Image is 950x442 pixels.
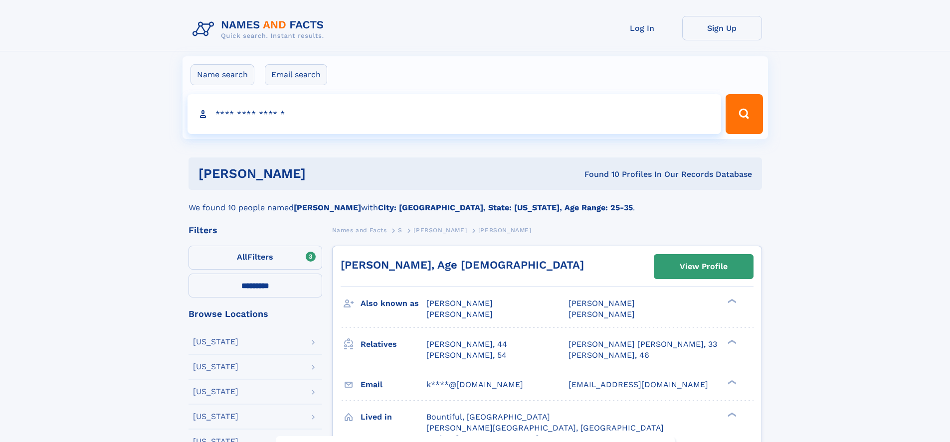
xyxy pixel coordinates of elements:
img: Logo Names and Facts [189,16,332,43]
b: City: [GEOGRAPHIC_DATA], State: [US_STATE], Age Range: 25-35 [378,203,633,212]
div: We found 10 people named with . [189,190,762,214]
div: ❯ [725,379,737,385]
a: [PERSON_NAME], 44 [426,339,507,350]
h3: Relatives [361,336,426,353]
h1: [PERSON_NAME] [198,167,445,180]
a: [PERSON_NAME], 46 [569,350,649,361]
span: Bountiful, [GEOGRAPHIC_DATA] [426,412,550,422]
label: Filters [189,246,322,270]
span: [PERSON_NAME][GEOGRAPHIC_DATA], [GEOGRAPHIC_DATA] [426,423,664,433]
a: [PERSON_NAME] [413,224,467,236]
input: search input [188,94,722,134]
span: [PERSON_NAME] [569,309,635,319]
b: [PERSON_NAME] [294,203,361,212]
div: [US_STATE] [193,388,238,396]
span: [PERSON_NAME] [426,298,493,308]
div: Found 10 Profiles In Our Records Database [445,169,752,180]
div: View Profile [680,255,728,278]
h3: Email [361,376,426,393]
a: View Profile [654,255,753,279]
div: [US_STATE] [193,338,238,346]
div: ❯ [725,411,737,418]
label: Email search [265,64,327,85]
span: S [398,227,402,234]
a: Names and Facts [332,224,387,236]
a: [PERSON_NAME] [PERSON_NAME], 33 [569,339,717,350]
label: Name search [190,64,254,85]
a: Log In [602,16,682,40]
h3: Lived in [361,409,426,426]
a: [PERSON_NAME], Age [DEMOGRAPHIC_DATA] [341,259,584,271]
span: [EMAIL_ADDRESS][DOMAIN_NAME] [569,380,708,389]
button: Search Button [726,94,762,134]
h3: Also known as [361,295,426,312]
span: [PERSON_NAME] [413,227,467,234]
div: [US_STATE] [193,363,238,371]
div: ❯ [725,298,737,304]
div: Filters [189,226,322,235]
div: [US_STATE] [193,413,238,421]
span: All [237,252,247,262]
a: S [398,224,402,236]
div: Browse Locations [189,309,322,318]
a: [PERSON_NAME], 54 [426,350,507,361]
div: ❯ [725,338,737,345]
span: [PERSON_NAME] [569,298,635,308]
a: Sign Up [682,16,762,40]
span: [PERSON_NAME] [478,227,532,234]
span: [PERSON_NAME] [426,309,493,319]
